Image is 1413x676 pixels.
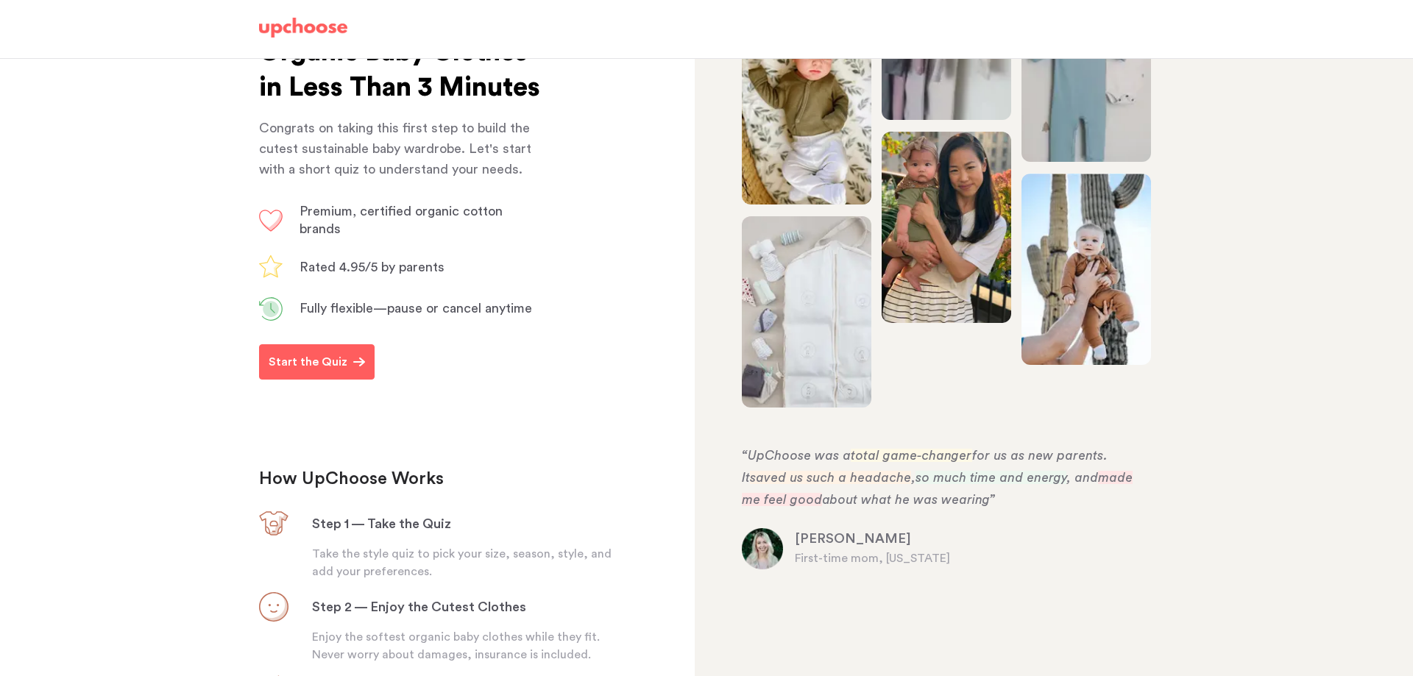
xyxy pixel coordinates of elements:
span: Rated 4.95/5 by parents [300,260,445,274]
img: Heart [259,210,283,232]
span: , [911,471,916,484]
p: Enjoy the softest organic baby clothes while they fit. Never worry about damages, insurance is in... [312,628,618,663]
span: Premium, certified organic cotton brands [300,204,503,235]
p: Take the style quiz to pick your size, season, style, and add your preferences. [312,545,618,580]
img: A woman laying down with her newborn baby and smiling [742,13,871,204]
img: Step 1 — Design your set [259,511,288,536]
img: Less than 5 minutes spent [259,297,283,321]
span: saved us such a headache [750,471,911,484]
span: total game-changer [851,449,972,462]
button: Start the Quiz [259,344,375,380]
img: Step 2 — Enjoy [259,592,288,622]
span: “UpChoose was a [742,449,851,462]
span: Fully flexible—pause or cancel anytime [300,302,532,315]
h3: Step 2 — Enjoy the Cutest Clothes [312,599,618,616]
img: Overall rating 4.9 [259,255,283,278]
span: Design Your Set of Organic Baby Clothes in Less Than 3 Minutes [259,4,540,101]
span: so much time and energy [916,471,1066,484]
h3: Step 1 — Take the Quiz [312,516,618,533]
p: Congrats on taking this first step to build the cutest sustainable baby wardrobe. Let's start wit... [259,118,542,179]
h2: How UpChoose Works [259,468,618,491]
a: UpChoose [259,18,347,45]
img: A mother and her baby boy smiling at the cameraa [1021,174,1151,365]
span: about what he was wearing” [822,493,995,506]
span: , and [1066,471,1098,484]
img: Kylie U. [742,528,783,569]
img: A mother holding her daughter in her arms in a garden, smiling at the camera [882,132,1011,323]
p: Start the Quiz [269,353,347,371]
p: First-time mom, [US_STATE] [795,549,1145,567]
p: [PERSON_NAME] [795,530,1145,548]
img: A mother holding her baby in her arms [742,216,871,408]
img: UpChoose [259,18,347,38]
